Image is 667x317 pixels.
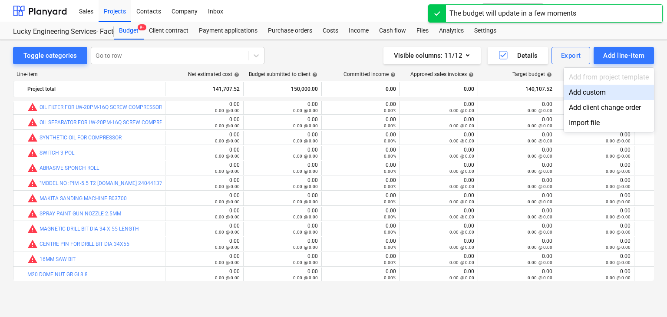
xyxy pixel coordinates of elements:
[449,8,576,19] div: The budget will update in a few moments
[564,69,654,85] div: Add from project template
[27,82,162,96] div: Project total
[564,85,654,100] div: Add custom
[624,275,667,317] iframe: Chat Widget
[564,115,654,130] div: Import file
[13,71,165,77] div: Line-item
[564,100,654,115] div: Add client change order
